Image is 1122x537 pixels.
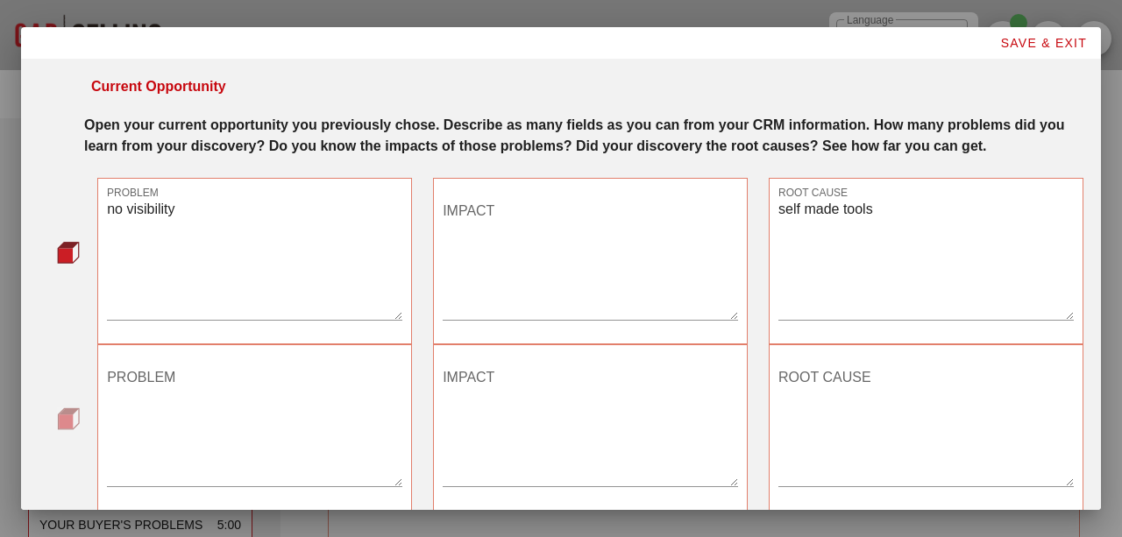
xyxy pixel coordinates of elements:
[107,187,159,200] label: PROBLEM
[91,76,226,97] div: Current Opportunity
[778,187,848,200] label: ROOT CAUSE
[57,407,80,430] img: question-bullet.png
[999,36,1087,50] span: SAVE & EXIT
[57,241,80,264] img: question-bullet-actve.png
[985,27,1101,59] button: SAVE & EXIT
[84,117,1064,153] strong: Open your current opportunity you previously chose. Describe as many fields as you can from your ...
